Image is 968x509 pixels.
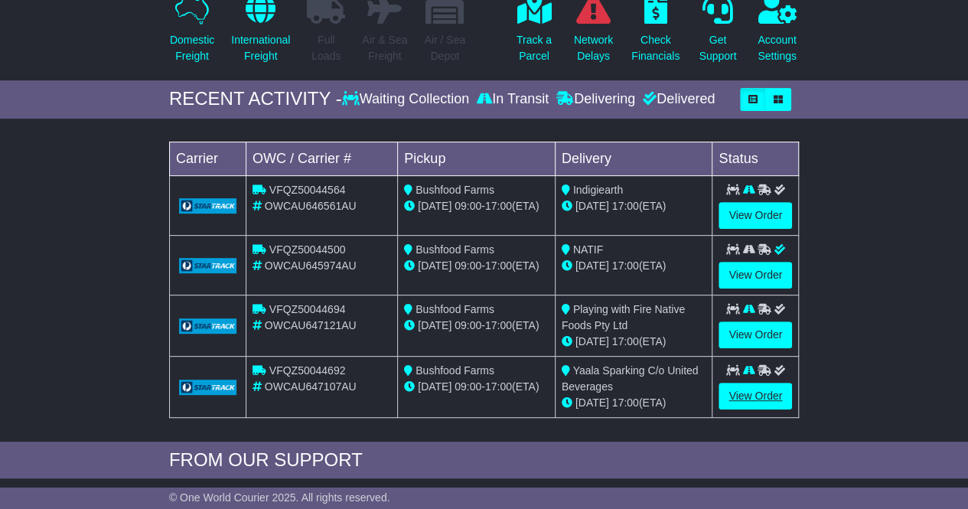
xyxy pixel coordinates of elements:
[179,258,236,273] img: GetCarrierServiceLogo
[562,303,685,331] span: Playing with Fire Native Foods Pty Ltd
[517,32,552,64] p: Track a Parcel
[562,334,706,350] div: (ETA)
[342,91,473,108] div: Waiting Collection
[455,200,481,212] span: 09:00
[418,319,451,331] span: [DATE]
[712,142,799,175] td: Status
[719,262,792,289] a: View Order
[719,202,792,229] a: View Order
[404,379,549,395] div: - (ETA)
[485,200,512,212] span: 17:00
[575,396,609,409] span: [DATE]
[398,142,556,175] td: Pickup
[555,142,712,175] td: Delivery
[758,32,797,64] p: Account Settings
[179,380,236,395] img: GetCarrierServiceLogo
[575,335,609,347] span: [DATE]
[562,395,706,411] div: (ETA)
[231,32,290,64] p: International Freight
[631,32,680,64] p: Check Financials
[575,200,609,212] span: [DATE]
[169,88,342,110] div: RECENT ACTIVITY -
[639,91,715,108] div: Delivered
[719,321,792,348] a: View Order
[179,198,236,214] img: GetCarrierServiceLogo
[170,32,214,64] p: Domestic Freight
[169,449,799,471] div: FROM OUR SUPPORT
[416,243,494,256] span: Bushfood Farms
[573,243,603,256] span: NATIF
[169,142,246,175] td: Carrier
[612,200,639,212] span: 17:00
[418,380,451,393] span: [DATE]
[562,364,699,393] span: Yaala Sparking C/o United Beverages
[246,142,397,175] td: OWC / Carrier #
[418,259,451,272] span: [DATE]
[719,383,792,409] a: View Order
[269,184,346,196] span: VFQZ50044564
[455,319,481,331] span: 09:00
[573,184,623,196] span: Indigiearth
[485,259,512,272] span: 17:00
[485,319,512,331] span: 17:00
[485,380,512,393] span: 17:00
[404,258,549,274] div: - (ETA)
[416,303,494,315] span: Bushfood Farms
[265,259,357,272] span: OWCAU645974AU
[455,259,481,272] span: 09:00
[473,91,552,108] div: In Transit
[612,259,639,272] span: 17:00
[574,32,613,64] p: Network Delays
[418,200,451,212] span: [DATE]
[562,198,706,214] div: (ETA)
[265,319,357,331] span: OWCAU647121AU
[455,380,481,393] span: 09:00
[552,91,639,108] div: Delivering
[265,380,357,393] span: OWCAU647107AU
[269,303,346,315] span: VFQZ50044694
[307,32,345,64] p: Full Loads
[169,491,390,504] span: © One World Courier 2025. All rights reserved.
[404,198,549,214] div: - (ETA)
[269,243,346,256] span: VFQZ50044500
[612,396,639,409] span: 17:00
[699,32,736,64] p: Get Support
[612,335,639,347] span: 17:00
[416,364,494,377] span: Bushfood Farms
[562,258,706,274] div: (ETA)
[362,32,407,64] p: Air & Sea Freight
[179,318,236,334] img: GetCarrierServiceLogo
[416,184,494,196] span: Bushfood Farms
[269,364,346,377] span: VFQZ50044692
[265,200,357,212] span: OWCAU646561AU
[575,259,609,272] span: [DATE]
[424,32,465,64] p: Air / Sea Depot
[404,318,549,334] div: - (ETA)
